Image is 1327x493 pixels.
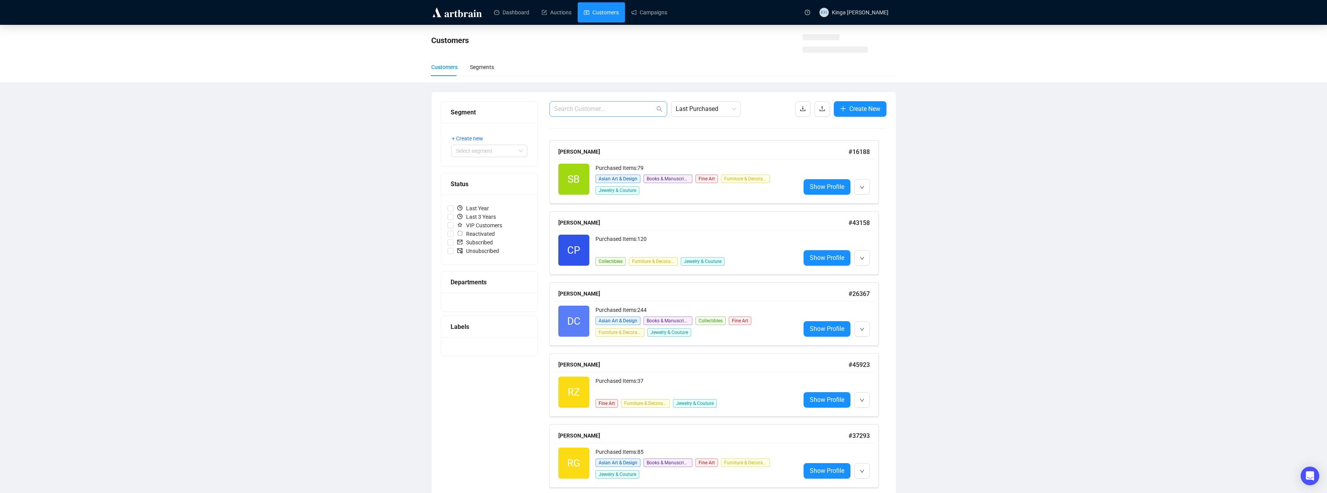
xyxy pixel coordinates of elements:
[805,10,810,15] span: question-circle
[596,317,640,325] span: Asian Art & Design
[549,211,886,275] a: [PERSON_NAME]#43158CPPurchased Items:120CollectiblesFurniture & Decorative ArtsJewelry & CoutureS...
[860,256,864,261] span: down
[631,2,667,22] a: Campaigns
[431,63,458,71] div: Customers
[810,395,844,405] span: Show Profile
[810,253,844,263] span: Show Profile
[454,247,502,255] span: Unsubscribed
[849,432,870,439] span: # 37293
[470,63,494,71] div: Segments
[596,377,794,392] div: Purchased Items: 37
[721,458,770,467] span: Furniture & Decorative Arts
[567,455,580,471] span: RG
[849,290,870,298] span: # 26367
[1301,467,1319,485] div: Open Intercom Messenger
[454,213,499,221] span: Last 3 Years
[451,132,489,145] button: + Create new
[454,204,492,213] span: Last Year
[621,399,670,408] span: Furniture & Decorative Arts
[695,317,726,325] span: Collectibles
[596,458,640,467] span: Asian Art & Design
[568,171,580,187] span: SB
[452,134,483,143] span: + Create new
[644,175,692,183] span: Books & Manuscripts
[804,463,850,479] a: Show Profile
[558,360,849,369] div: [PERSON_NAME]
[800,106,806,112] span: download
[849,361,870,368] span: # 45923
[431,6,483,19] img: logo
[644,317,692,325] span: Books & Manuscripts
[819,106,825,112] span: upload
[629,257,678,266] span: Furniture & Decorative Arts
[596,164,794,173] div: Purchased Items: 79
[673,399,717,408] span: Jewelry & Couture
[721,175,770,183] span: Furniture & Decorative Arts
[860,398,864,403] span: down
[567,313,580,329] span: DC
[849,104,880,114] span: Create New
[596,328,644,337] span: Furniture & Decorative Arts
[549,140,886,204] a: [PERSON_NAME]#16188SBPurchased Items:79Asian Art & DesignBooks & ManuscriptsFine ArtFurniture & D...
[584,2,619,22] a: Customers
[596,257,626,266] span: Collectibles
[554,104,655,114] input: Search Customer...
[567,242,580,258] span: CP
[596,235,794,250] div: Purchased Items: 120
[695,458,718,467] span: Fine Art
[451,277,528,287] div: Departments
[596,470,639,479] span: Jewelry & Couture
[596,399,618,408] span: Fine Art
[647,328,691,337] span: Jewelry & Couture
[494,2,529,22] a: Dashboard
[451,322,528,332] div: Labels
[681,257,725,266] span: Jewelry & Couture
[840,106,846,112] span: plus
[695,175,718,183] span: Fine Art
[644,458,692,467] span: Books & Manuscripts
[558,289,849,298] div: [PERSON_NAME]
[810,182,844,192] span: Show Profile
[558,218,849,227] div: [PERSON_NAME]
[454,230,498,238] span: Reactivated
[656,106,663,112] span: search
[804,179,850,195] a: Show Profile
[849,148,870,156] span: # 16188
[810,324,844,334] span: Show Profile
[549,282,886,346] a: [PERSON_NAME]#26367DCPurchased Items:244Asian Art & DesignBooks & ManuscriptsCollectiblesFine Art...
[804,250,850,266] a: Show Profile
[454,238,496,247] span: Subscribed
[451,107,528,117] div: Segment
[596,306,794,315] div: Purchased Items: 244
[568,384,580,400] span: RZ
[596,175,640,183] span: Asian Art & Design
[834,101,886,117] button: Create New
[804,321,850,337] a: Show Profile
[676,102,736,116] span: Last Purchased
[860,469,864,474] span: down
[542,2,571,22] a: Auctions
[810,466,844,476] span: Show Profile
[431,36,469,45] span: Customers
[729,317,751,325] span: Fine Art
[596,186,639,195] span: Jewelry & Couture
[832,9,888,16] span: Kinga [PERSON_NAME]
[821,9,827,16] span: KH
[558,431,849,440] div: [PERSON_NAME]
[860,327,864,332] span: down
[596,448,794,457] div: Purchased Items: 85
[849,219,870,227] span: # 43158
[860,185,864,190] span: down
[804,392,850,408] a: Show Profile
[451,179,528,189] div: Status
[454,221,505,230] span: VIP Customers
[549,424,886,488] a: [PERSON_NAME]#37293RGPurchased Items:85Asian Art & DesignBooks & ManuscriptsFine ArtFurniture & D...
[549,353,886,417] a: [PERSON_NAME]#45923RZPurchased Items:37Fine ArtFurniture & Decorative ArtsJewelry & CoutureShow P...
[558,147,849,156] div: [PERSON_NAME]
